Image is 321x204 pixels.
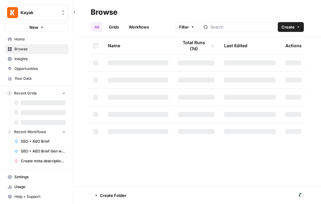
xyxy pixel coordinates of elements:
[5,5,68,20] button: Workspace: Kayak
[91,191,130,200] button: Create Folder
[11,137,68,146] a: SEO + AEO Brief
[14,90,36,96] span: Recent Grids
[14,76,66,81] span: Your Data
[210,24,273,30] input: Search
[21,139,66,144] span: SEO + AEO Brief
[5,54,68,64] a: Insights
[5,34,68,44] a: Home
[108,37,168,54] div: Name
[14,46,66,52] span: Browse
[21,158,66,164] span: Create meta description ([PERSON_NAME])
[14,174,66,180] span: Settings
[11,156,68,166] a: Create meta description ([PERSON_NAME])
[14,194,66,199] span: Help + Support
[21,148,66,154] span: SEO + AEO Brief Gen w/ FAQ
[11,146,68,156] a: SEO + AEO Brief Gen w/ FAQ
[278,22,304,32] button: Create
[125,22,153,32] a: Workflows
[91,22,103,32] a: All
[91,7,117,17] div: Browse
[7,7,18,18] img: Kayak Logo
[14,129,46,135] span: Recent Workflows
[14,56,66,62] span: Insights
[224,37,247,54] div: Last Edited
[105,22,123,32] a: Grids
[5,182,68,192] a: Usage
[29,24,38,30] span: New
[285,37,302,54] div: Actions
[14,184,66,190] span: Usage
[281,24,295,30] span: Create
[14,37,66,42] span: Home
[5,44,68,54] a: Browse
[5,23,68,32] button: New
[179,24,189,30] span: Filter
[5,64,68,74] a: Opportunities
[178,37,214,54] div: Total Runs (7d)
[5,127,68,137] button: Recent Workflows
[100,192,126,198] span: Create Folder
[5,172,68,182] a: Settings
[175,22,198,32] button: Filter
[5,89,68,98] button: Recent Grids
[5,192,68,202] button: Help + Support
[14,66,66,71] span: Opportunities
[5,74,68,83] a: Your Data
[21,10,58,16] span: Kayak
